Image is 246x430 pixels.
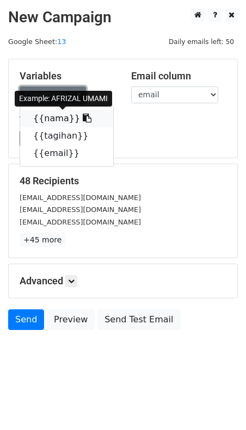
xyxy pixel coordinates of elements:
[20,218,141,226] small: [EMAIL_ADDRESS][DOMAIN_NAME]
[165,38,238,46] a: Daily emails left: 50
[20,205,141,214] small: [EMAIL_ADDRESS][DOMAIN_NAME]
[20,145,113,162] a: {{email}}
[192,378,246,430] iframe: Chat Widget
[8,38,66,46] small: Google Sheet:
[20,86,86,103] a: Copy/paste...
[15,91,112,107] div: Example: AFRIZAL UMAMI
[20,127,113,145] a: {{tagihan}}
[20,175,226,187] h5: 48 Recipients
[8,309,44,330] a: Send
[20,233,65,247] a: +45 more
[20,110,113,127] a: {{nama}}
[8,8,238,27] h2: New Campaign
[97,309,180,330] a: Send Test Email
[20,70,115,82] h5: Variables
[47,309,95,330] a: Preview
[57,38,66,46] a: 13
[20,275,226,287] h5: Advanced
[20,194,141,202] small: [EMAIL_ADDRESS][DOMAIN_NAME]
[131,70,226,82] h5: Email column
[165,36,238,48] span: Daily emails left: 50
